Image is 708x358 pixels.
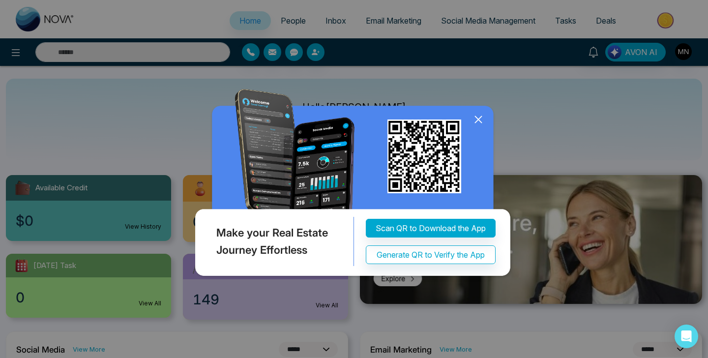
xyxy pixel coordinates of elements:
img: qr_for_download_app.png [387,119,461,193]
div: Make your Real Estate Journey Effortless [193,217,354,266]
img: QRModal [193,89,515,280]
div: Open Intercom Messenger [675,325,698,348]
button: Generate QR to Verify the App [366,245,496,264]
button: Scan QR to Download the App [366,219,496,238]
